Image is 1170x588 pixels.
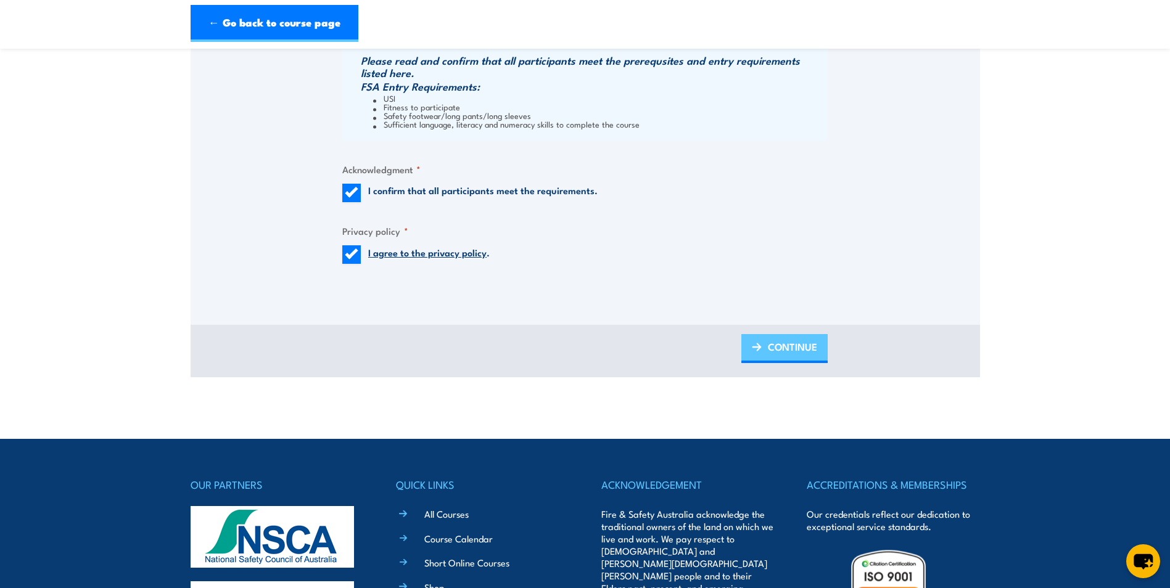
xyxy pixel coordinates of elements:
h4: ACKNOWLEDGEMENT [601,476,774,493]
a: CONTINUE [741,334,828,363]
span: CONTINUE [768,330,817,363]
h4: OUR PARTNERS [191,476,363,493]
img: nsca-logo-footer [191,506,354,568]
h3: Please read and confirm that all participants meet the prerequsites and entry requirements listed... [361,54,825,79]
legend: Acknowledgment [342,162,421,176]
legend: Privacy policy [342,224,408,238]
a: I agree to the privacy policy [368,245,487,259]
li: USI [373,94,825,102]
a: All Courses [424,507,469,520]
li: Safety footwear/long pants/long sleeves [373,111,825,120]
a: Short Online Courses [424,556,509,569]
li: Fitness to participate [373,102,825,111]
p: Our credentials reflect our dedication to exceptional service standards. [807,508,979,533]
h4: ACCREDITATIONS & MEMBERSHIPS [807,476,979,493]
label: . [368,245,490,264]
a: Course Calendar [424,532,493,545]
label: I confirm that all participants meet the requirements. [368,184,598,202]
h3: FSA Entry Requirements: [361,80,825,92]
h4: QUICK LINKS [396,476,569,493]
button: chat-button [1126,544,1160,578]
a: ← Go back to course page [191,5,358,42]
li: Sufficient language, literacy and numeracy skills to complete the course [373,120,825,128]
